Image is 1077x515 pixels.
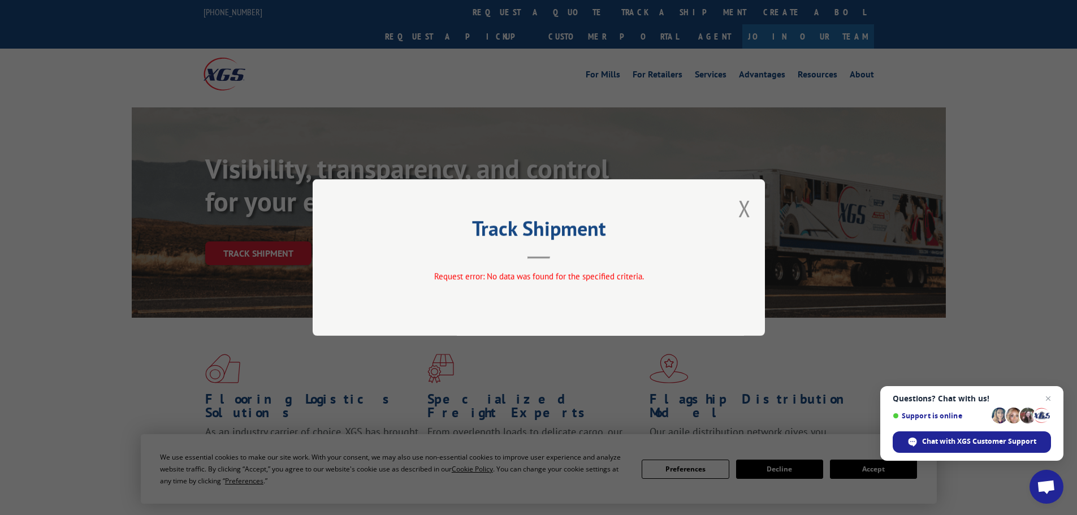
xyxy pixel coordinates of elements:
span: Request error: No data was found for the specified criteria. [434,271,643,282]
span: Support is online [893,412,988,420]
div: Chat with XGS Customer Support [893,431,1051,453]
span: Chat with XGS Customer Support [922,436,1036,447]
button: Close modal [738,193,751,223]
span: Close chat [1041,392,1055,405]
h2: Track Shipment [369,220,708,242]
div: Open chat [1030,470,1063,504]
span: Questions? Chat with us! [893,394,1051,403]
